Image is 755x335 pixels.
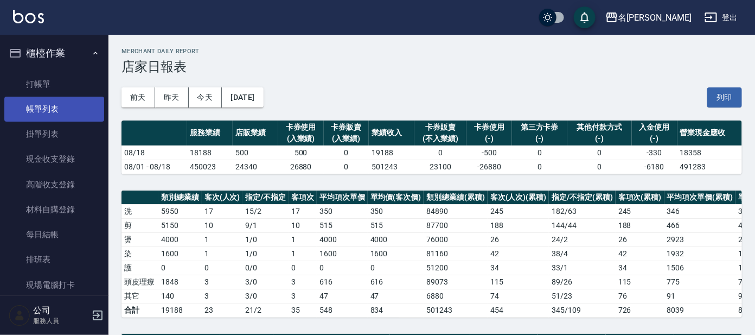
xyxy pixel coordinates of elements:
th: 客項次 [289,191,317,205]
th: 業績收入 [369,121,414,146]
td: 9 / 1 [242,218,289,232]
button: 名[PERSON_NAME] [601,7,696,29]
button: [DATE] [222,87,263,108]
td: 245 [616,204,664,218]
td: 450023 [187,160,233,174]
td: 33 / 1 [549,261,616,275]
td: 345/109 [549,303,616,317]
td: 51200 [424,261,488,275]
td: 合計 [121,303,158,317]
div: 其他付款方式 [570,122,629,133]
td: 24 / 2 [549,232,616,246]
td: 26 [616,232,664,246]
td: 34 [488,261,549,275]
td: 188 [488,218,549,232]
th: 客次(人次)(累積) [488,191,549,205]
td: 17 [289,204,317,218]
td: 08/18 [121,146,187,160]
div: (入業績) [327,133,367,144]
button: save [574,7,596,28]
div: 卡券使用 [281,122,321,133]
td: 35 [289,303,317,317]
td: 3 / 0 [242,275,289,289]
button: 登出 [700,8,742,28]
p: 服務人員 [33,316,88,326]
td: 182 / 63 [549,204,616,218]
button: 櫃檯作業 [4,39,104,67]
td: 501243 [369,160,414,174]
th: 店販業績 [233,121,278,146]
td: 0 [368,261,424,275]
th: 指定/不指定(累積) [549,191,616,205]
td: 42 [488,246,549,261]
th: 類別總業績 [158,191,202,205]
td: 3 [202,289,243,303]
td: 10 [289,218,317,232]
div: (-) [469,133,509,144]
td: 91 [664,289,736,303]
th: 平均項次單價 [317,191,368,205]
td: 0 [324,160,369,174]
td: 3 / 0 [242,289,289,303]
td: 洗 [121,204,158,218]
td: 0 [512,146,567,160]
td: 0 [158,261,202,275]
td: 501243 [424,303,488,317]
a: 打帳單 [4,72,104,97]
td: 466 [664,218,736,232]
button: 前天 [121,87,155,108]
td: 81160 [424,246,488,261]
td: 6880 [424,289,488,303]
td: 18188 [187,146,233,160]
table: a dense table [121,121,742,174]
td: 38 / 4 [549,246,616,261]
td: 23100 [414,160,466,174]
td: 2923 [664,232,736,246]
td: 0 [567,146,632,160]
td: 115 [616,275,664,289]
td: 1600 [368,246,424,261]
td: 47 [368,289,424,303]
td: 21/2 [242,303,289,317]
div: 名[PERSON_NAME] [618,11,692,24]
td: -6180 [632,160,677,174]
td: 18358 [677,146,742,160]
td: 834 [368,303,424,317]
div: (-) [570,133,629,144]
td: 19188 [369,146,414,160]
td: 188 [616,218,664,232]
td: 4000 [317,232,368,246]
div: (不入業績) [417,133,464,144]
td: 10 [202,218,243,232]
div: (-) [635,133,675,144]
th: 服務業績 [187,121,233,146]
td: 0 [414,146,466,160]
td: 1 [202,246,243,261]
td: 726 [616,303,664,317]
div: 第三方卡券 [515,122,565,133]
td: 144 / 44 [549,218,616,232]
td: 47 [317,289,368,303]
img: Logo [13,10,44,23]
td: 08/01 - 08/18 [121,160,187,174]
button: 昨天 [155,87,189,108]
td: 3 [202,275,243,289]
td: 剪 [121,218,158,232]
td: 500 [278,146,324,160]
th: 單均價(客次價) [368,191,424,205]
td: 頭皮理療 [121,275,158,289]
th: 客項次(累積) [616,191,664,205]
td: 1 [289,246,317,261]
td: 0 [324,146,369,160]
a: 帳單列表 [4,97,104,122]
a: 高階收支登錄 [4,172,104,197]
td: 1 / 0 [242,232,289,246]
td: -330 [632,146,677,160]
td: 515 [317,218,368,232]
td: 76 [616,289,664,303]
div: 入金使用 [635,122,675,133]
td: 616 [317,275,368,289]
td: 染 [121,246,158,261]
td: 0 [317,261,368,275]
td: 8039 [664,303,736,317]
